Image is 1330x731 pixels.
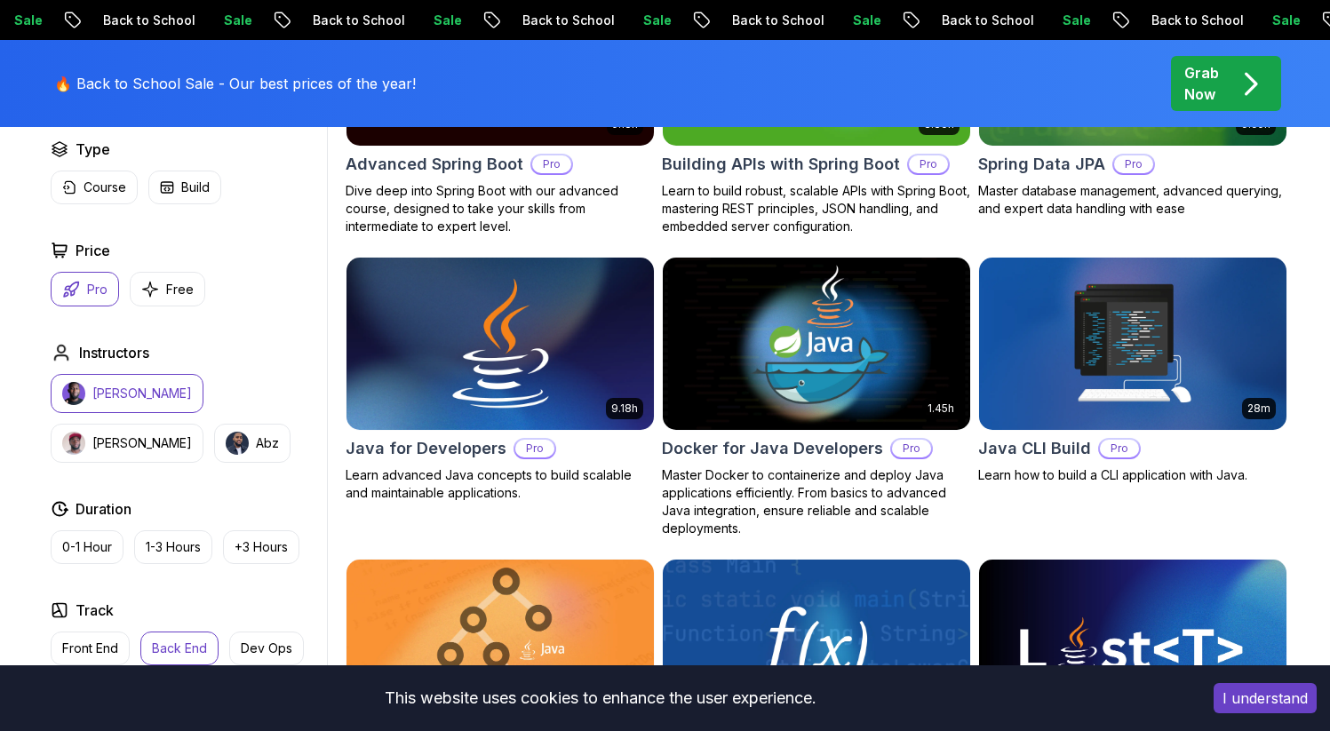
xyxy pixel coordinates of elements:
p: +3 Hours [235,538,288,556]
p: Back to School [88,12,209,29]
p: [PERSON_NAME] [92,385,192,402]
h2: Duration [76,498,131,520]
a: Java for Developers card9.18hJava for DevelopersProLearn advanced Java concepts to build scalable... [346,257,655,502]
p: Back to School [927,12,1047,29]
h2: Spring Data JPA [978,152,1105,177]
p: Back to School [717,12,838,29]
p: Dive deep into Spring Boot with our advanced course, designed to take your skills from intermedia... [346,182,655,235]
button: Free [130,272,205,306]
p: Sale [628,12,685,29]
p: Course [84,179,126,196]
button: instructor imgAbz [214,424,291,463]
img: Docker for Java Developers card [663,258,970,430]
p: Abz [256,434,279,452]
p: Back to School [507,12,628,29]
button: Build [148,171,221,204]
p: 9.18h [611,401,638,416]
p: Build [181,179,210,196]
a: Docker for Java Developers card1.45hDocker for Java DevelopersProMaster Docker to containerize an... [662,257,971,537]
p: Back to School [298,12,418,29]
p: Learn how to build a CLI application with Java. [978,466,1287,484]
h2: Instructors [79,342,149,363]
h2: Advanced Spring Boot [346,152,523,177]
button: Back End [140,632,219,665]
p: Master database management, advanced querying, and expert data handling with ease [978,182,1287,218]
p: Back End [152,640,207,657]
p: [PERSON_NAME] [92,434,192,452]
button: Course [51,171,138,204]
p: Learn to build robust, scalable APIs with Spring Boot, mastering REST principles, JSON handling, ... [662,182,971,235]
p: 1-3 Hours [146,538,201,556]
p: Grab Now [1184,62,1219,105]
button: instructor img[PERSON_NAME] [51,374,203,413]
p: Pro [532,155,571,173]
p: Pro [892,440,931,457]
button: 0-1 Hour [51,530,123,564]
img: instructor img [226,432,249,455]
button: +3 Hours [223,530,299,564]
p: Pro [87,281,108,298]
p: Front End [62,640,118,657]
h2: Java for Developers [346,436,506,461]
p: Free [166,281,194,298]
p: 28m [1247,401,1270,416]
p: Pro [909,155,948,173]
img: Java for Developers card [338,253,661,433]
p: Master Docker to containerize and deploy Java applications efficiently. From basics to advanced J... [662,466,971,537]
button: instructor img[PERSON_NAME] [51,424,203,463]
p: Pro [515,440,554,457]
button: 1-3 Hours [134,530,212,564]
button: Front End [51,632,130,665]
img: instructor img [62,432,85,455]
p: Pro [1100,440,1139,457]
h2: Type [76,139,110,160]
p: Sale [838,12,895,29]
h2: Price [76,240,110,261]
button: Dev Ops [229,632,304,665]
h2: Building APIs with Spring Boot [662,152,900,177]
img: Java CLI Build card [979,258,1286,430]
p: 🔥 Back to School Sale - Our best prices of the year! [54,73,416,94]
p: Dev Ops [241,640,292,657]
p: 1.45h [928,401,954,416]
h2: Java CLI Build [978,436,1091,461]
p: Back to School [1136,12,1257,29]
button: Pro [51,272,119,306]
p: Sale [209,12,266,29]
p: Learn advanced Java concepts to build scalable and maintainable applications. [346,466,655,502]
p: Pro [1114,155,1153,173]
div: This website uses cookies to enhance the user experience. [13,679,1187,718]
h2: Docker for Java Developers [662,436,883,461]
button: Accept cookies [1214,683,1317,713]
p: Sale [1257,12,1314,29]
p: Sale [1047,12,1104,29]
a: Java CLI Build card28mJava CLI BuildProLearn how to build a CLI application with Java. [978,257,1287,484]
h2: Track [76,600,114,621]
p: 0-1 Hour [62,538,112,556]
p: Sale [418,12,475,29]
img: instructor img [62,382,85,405]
